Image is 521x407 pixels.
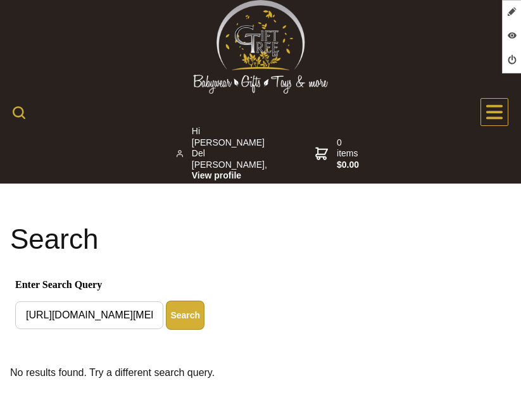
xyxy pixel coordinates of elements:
[177,126,275,182] a: Hi [PERSON_NAME] Del [PERSON_NAME],View profile
[10,224,511,254] h1: Search
[192,170,275,182] strong: View profile
[10,365,511,380] p: No results found. Try a different search query.
[15,277,506,296] span: Enter Search Query
[337,137,361,171] span: 0 items
[166,75,356,94] img: Babywear - Gifts - Toys & more
[13,106,25,119] img: product search
[15,301,163,329] input: Enter Search Query
[192,126,275,182] span: Hi [PERSON_NAME] Del [PERSON_NAME],
[337,160,361,171] strong: $0.00
[166,301,204,330] button: Enter Search Query
[315,126,361,182] a: 0 items$0.00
